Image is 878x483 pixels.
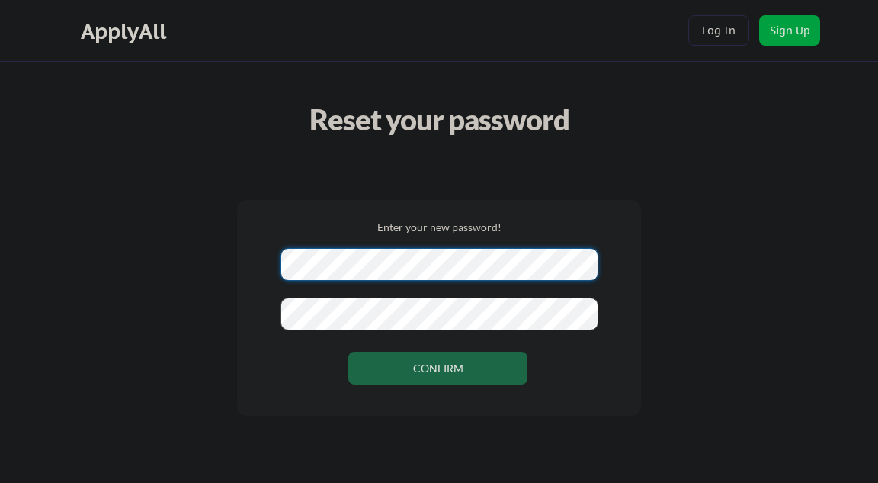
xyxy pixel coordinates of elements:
[348,352,527,385] button: CONFIRM
[293,98,585,141] div: Reset your password
[268,220,610,235] div: Enter your new password!
[759,15,820,46] button: Sign Up
[688,15,749,46] button: Log In
[81,18,171,44] div: ApplyAll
